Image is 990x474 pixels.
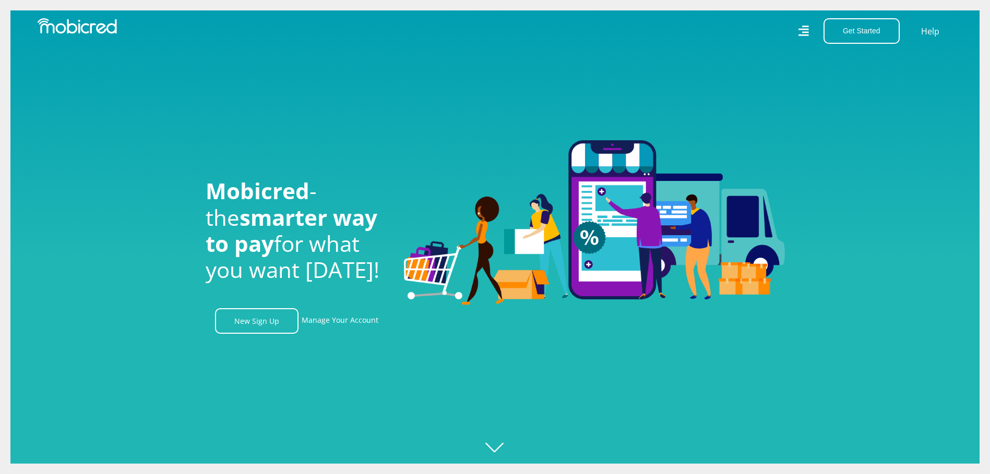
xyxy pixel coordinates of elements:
[921,25,940,38] a: Help
[38,18,117,34] img: Mobicred
[215,308,299,334] a: New Sign Up
[302,308,378,334] a: Manage Your Account
[206,202,377,258] span: smarter way to pay
[824,18,900,44] button: Get Started
[404,140,785,305] img: Welcome to Mobicred
[206,176,309,205] span: Mobicred
[206,178,388,283] h1: - the for what you want [DATE]!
